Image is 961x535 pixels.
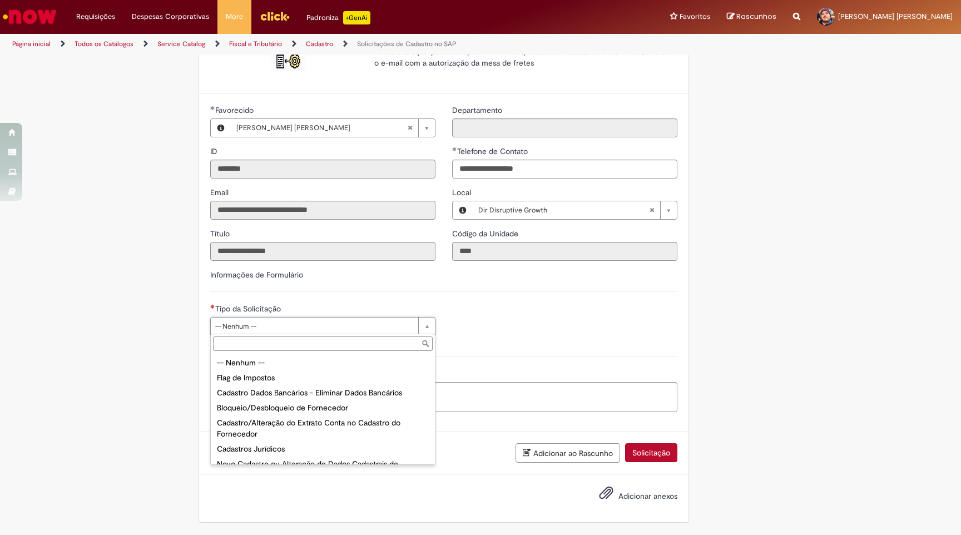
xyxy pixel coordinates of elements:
div: Novo Cadastro ou Alteração de Dados Cadastrais de Funcionário [213,457,433,483]
div: Cadastro/Alteração do Extrato Conta no Cadastro do Fornecedor [213,415,433,442]
div: Cadastro Dados Bancários - Eliminar Dados Bancários [213,385,433,400]
ul: Tipo da Solicitação [211,353,435,464]
div: Flag de Impostos [213,370,433,385]
div: -- Nenhum -- [213,355,433,370]
div: Bloqueio/Desbloqueio de Fornecedor [213,400,433,415]
div: Cadastros Jurídicos [213,442,433,457]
